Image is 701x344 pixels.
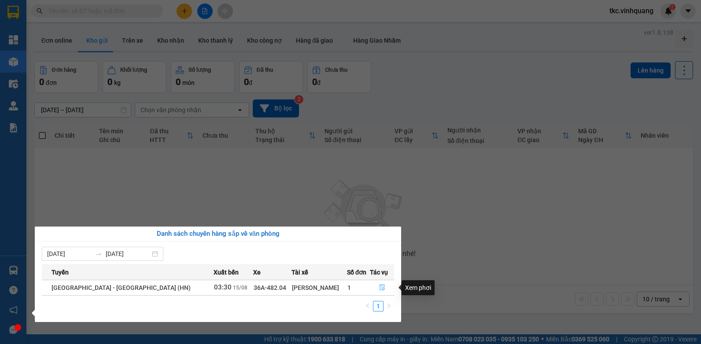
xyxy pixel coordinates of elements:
[47,249,92,259] input: Từ ngày
[362,301,373,311] button: left
[386,303,391,308] span: right
[95,250,102,257] span: swap-right
[373,301,384,311] li: 1
[214,267,239,277] span: Xuất bến
[373,301,383,311] a: 1
[365,303,370,308] span: left
[384,301,394,311] li: Next Page
[233,285,247,291] span: 15/08
[402,280,435,295] div: Xem phơi
[253,267,261,277] span: Xe
[106,249,150,259] input: Đến ngày
[347,267,367,277] span: Số đơn
[42,229,394,239] div: Danh sách chuyến hàng sắp về văn phòng
[214,283,232,291] span: 03:30
[370,267,388,277] span: Tác vụ
[292,283,346,293] div: [PERSON_NAME]
[370,281,394,295] button: file-done
[95,250,102,257] span: to
[52,284,191,291] span: [GEOGRAPHIC_DATA] - [GEOGRAPHIC_DATA] (HN)
[379,284,385,291] span: file-done
[52,267,69,277] span: Tuyến
[291,267,308,277] span: Tài xế
[347,284,351,291] span: 1
[254,284,286,291] span: 36A-482.04
[362,301,373,311] li: Previous Page
[384,301,394,311] button: right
